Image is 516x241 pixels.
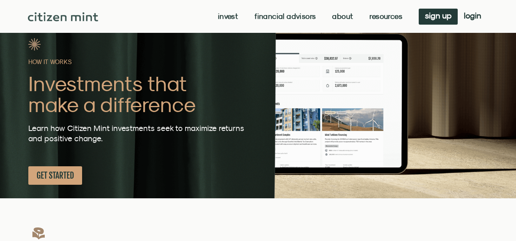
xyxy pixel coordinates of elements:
[28,166,82,185] a: GET STARTED
[458,9,487,25] a: login
[37,170,74,181] span: GET STARTED
[425,13,452,18] span: sign up
[332,12,353,21] a: About
[218,12,238,21] a: Invest
[28,73,251,115] h2: Investments that make a difference
[28,12,98,21] img: Citizen Mint
[255,12,316,21] a: Financial Advisors
[218,12,402,21] nav: Menu
[419,9,458,25] a: sign up
[464,13,481,18] span: login
[32,227,45,239] img: flower1_DG
[28,59,251,65] h2: HOW IT WORKS
[28,124,244,143] span: Learn how Citizen Mint investments seek to maximize returns and positive change.
[369,12,402,21] a: Resources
